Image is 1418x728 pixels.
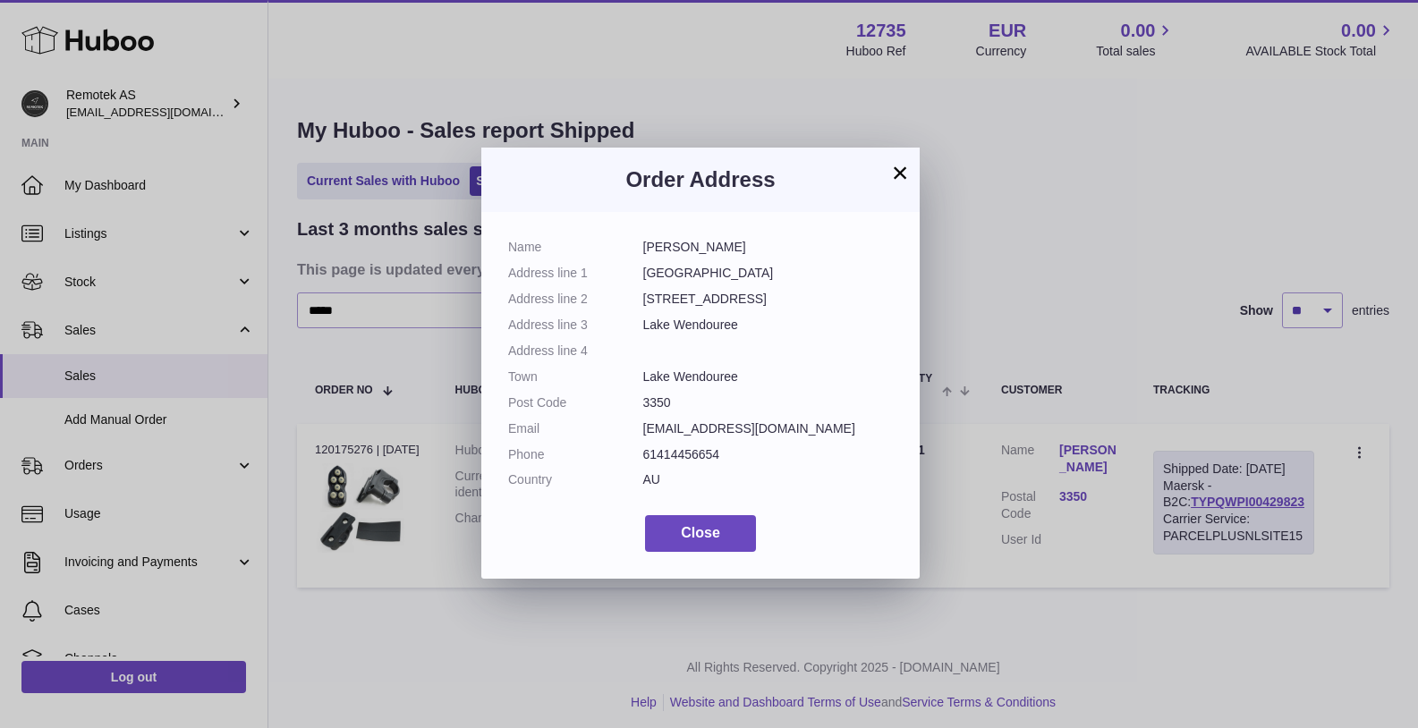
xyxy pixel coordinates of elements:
[889,162,911,183] button: ×
[643,265,894,282] dd: [GEOGRAPHIC_DATA]
[645,515,756,552] button: Close
[643,368,894,385] dd: Lake Wendouree
[508,420,643,437] dt: Email
[508,446,643,463] dt: Phone
[643,317,894,334] dd: Lake Wendouree
[508,368,643,385] dt: Town
[508,291,643,308] dt: Address line 2
[643,471,894,488] dd: AU
[643,291,894,308] dd: [STREET_ADDRESS]
[508,317,643,334] dt: Address line 3
[643,420,894,437] dd: [EMAIL_ADDRESS][DOMAIN_NAME]
[643,239,894,256] dd: [PERSON_NAME]
[508,265,643,282] dt: Address line 1
[508,471,643,488] dt: Country
[643,446,894,463] dd: 61414456654
[681,525,720,540] span: Close
[508,165,893,194] h3: Order Address
[508,343,643,360] dt: Address line 4
[643,394,894,411] dd: 3350
[508,239,643,256] dt: Name
[508,394,643,411] dt: Post Code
